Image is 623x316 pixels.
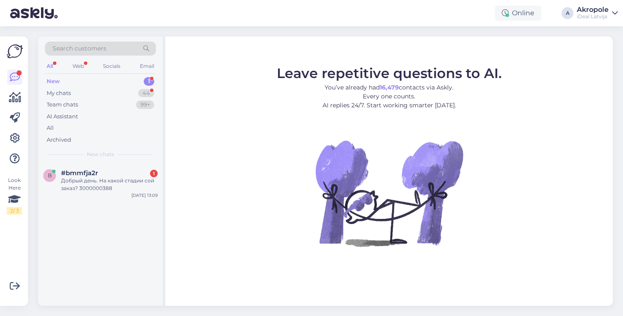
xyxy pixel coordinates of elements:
[136,101,154,109] div: 99+
[577,6,609,13] div: Akropole
[61,177,158,192] div: Добрый день. На какой стадии сой заказ? 3000000388
[138,89,154,98] div: 44
[277,83,502,110] p: You’ve already had contacts via Askly. Every one counts. AI replies 24/7. Start working smarter [...
[495,6,541,21] div: Online
[48,172,52,179] span: b
[47,89,71,98] div: My chats
[313,117,465,269] img: No Chat active
[277,65,502,81] span: Leave repetitive questions to AI.
[87,151,114,158] span: New chats
[71,61,86,72] div: Web
[47,124,54,132] div: All
[380,84,399,91] b: 16,479
[577,13,609,20] div: iDeal Latvija
[47,101,78,109] div: Team chats
[577,6,618,20] a: AkropoleiDeal Latvija
[47,112,78,121] div: AI Assistant
[7,176,22,215] div: Look Here
[53,44,106,53] span: Search customers
[144,77,154,86] div: 1
[101,61,122,72] div: Socials
[45,61,55,72] div: All
[47,136,71,144] div: Archived
[562,7,573,19] div: A
[47,77,60,86] div: New
[131,192,158,199] div: [DATE] 13:09
[7,207,22,215] div: 2 / 3
[61,169,98,177] span: #bmmfja2r
[138,61,156,72] div: Email
[7,43,23,59] img: Askly Logo
[150,170,158,177] div: 1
